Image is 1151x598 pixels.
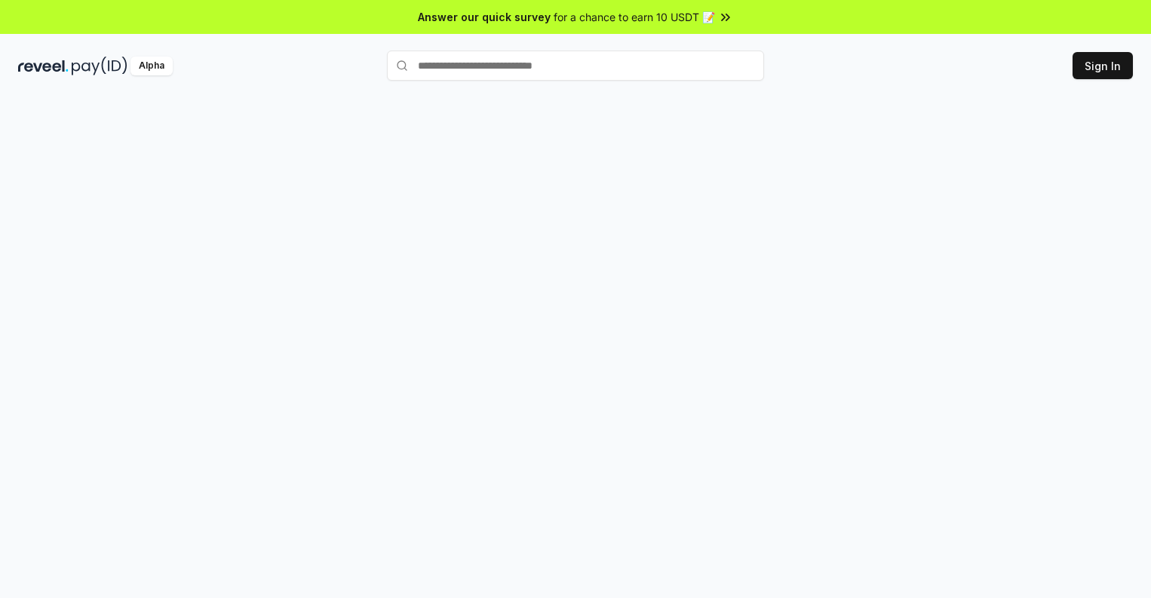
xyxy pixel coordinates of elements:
[418,9,551,25] span: Answer our quick survey
[72,57,127,75] img: pay_id
[18,57,69,75] img: reveel_dark
[1073,52,1133,79] button: Sign In
[554,9,715,25] span: for a chance to earn 10 USDT 📝
[130,57,173,75] div: Alpha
